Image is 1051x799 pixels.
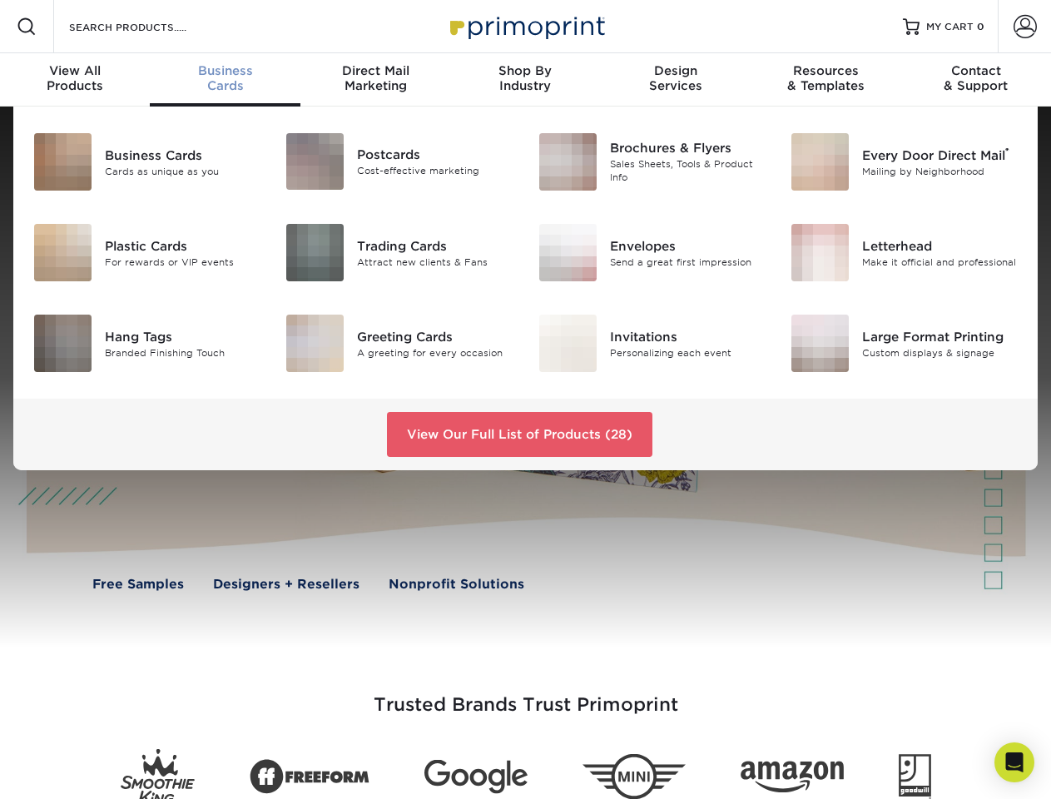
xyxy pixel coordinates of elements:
[741,762,844,793] img: Amazon
[357,255,513,269] div: Attract new clients & Fans
[105,146,260,164] div: Business Cards
[610,157,766,185] div: Sales Sheets, Tools & Product Info
[791,224,849,281] img: Letterhead
[357,345,513,360] div: A greeting for every occasion
[286,133,344,190] img: Postcards
[39,654,1013,736] h3: Trusted Brands Trust Primoprint
[450,63,600,93] div: Industry
[601,63,751,93] div: Services
[105,236,260,255] div: Plastic Cards
[105,345,260,360] div: Branded Finishing Touch
[357,327,513,345] div: Greeting Cards
[285,127,513,196] a: Postcards Postcards Cost-effective marketing
[357,146,513,164] div: Postcards
[67,17,230,37] input: SEARCH PRODUCTS.....
[450,53,600,107] a: Shop ByIndustry
[538,308,766,379] a: Invitations Invitations Personalizing each event
[539,315,597,372] img: Invitations
[300,53,450,107] a: Direct MailMarketing
[926,20,974,34] span: MY CART
[285,308,513,379] a: Greeting Cards Greeting Cards A greeting for every occasion
[791,315,849,372] img: Large Format Printing
[150,63,300,93] div: Cards
[899,754,931,799] img: Goodwill
[34,315,92,372] img: Hang Tags
[539,133,597,191] img: Brochures & Flyers
[791,133,849,191] img: Every Door Direct Mail
[105,164,260,178] div: Cards as unique as you
[791,308,1018,379] a: Large Format Printing Large Format Printing Custom displays & signage
[610,236,766,255] div: Envelopes
[538,217,766,288] a: Envelopes Envelopes Send a great first impression
[150,63,300,78] span: Business
[300,63,450,93] div: Marketing
[105,327,260,345] div: Hang Tags
[286,224,344,281] img: Trading Cards
[357,236,513,255] div: Trading Cards
[751,63,900,93] div: & Templates
[791,217,1018,288] a: Letterhead Letterhead Make it official and professional
[751,53,900,107] a: Resources& Templates
[610,345,766,360] div: Personalizing each event
[105,255,260,269] div: For rewards or VIP events
[387,412,652,457] a: View Our Full List of Products (28)
[450,63,600,78] span: Shop By
[538,127,766,197] a: Brochures & Flyers Brochures & Flyers Sales Sheets, Tools & Product Info
[424,760,528,794] img: Google
[601,63,751,78] span: Design
[977,21,984,32] span: 0
[300,63,450,78] span: Direct Mail
[33,217,260,288] a: Plastic Cards Plastic Cards For rewards or VIP events
[862,345,1018,360] div: Custom displays & signage
[286,315,344,372] img: Greeting Cards
[285,217,513,288] a: Trading Cards Trading Cards Attract new clients & Fans
[443,8,609,44] img: Primoprint
[610,255,766,269] div: Send a great first impression
[610,139,766,157] div: Brochures & Flyers
[34,224,92,281] img: Plastic Cards
[150,53,300,107] a: BusinessCards
[791,127,1018,197] a: Every Door Direct Mail Every Door Direct Mail® Mailing by Neighborhood
[357,164,513,178] div: Cost-effective marketing
[610,327,766,345] div: Invitations
[539,224,597,281] img: Envelopes
[751,63,900,78] span: Resources
[33,127,260,197] a: Business Cards Business Cards Cards as unique as you
[34,133,92,191] img: Business Cards
[601,53,751,107] a: DesignServices
[994,742,1034,782] div: Open Intercom Messenger
[33,308,260,379] a: Hang Tags Hang Tags Branded Finishing Touch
